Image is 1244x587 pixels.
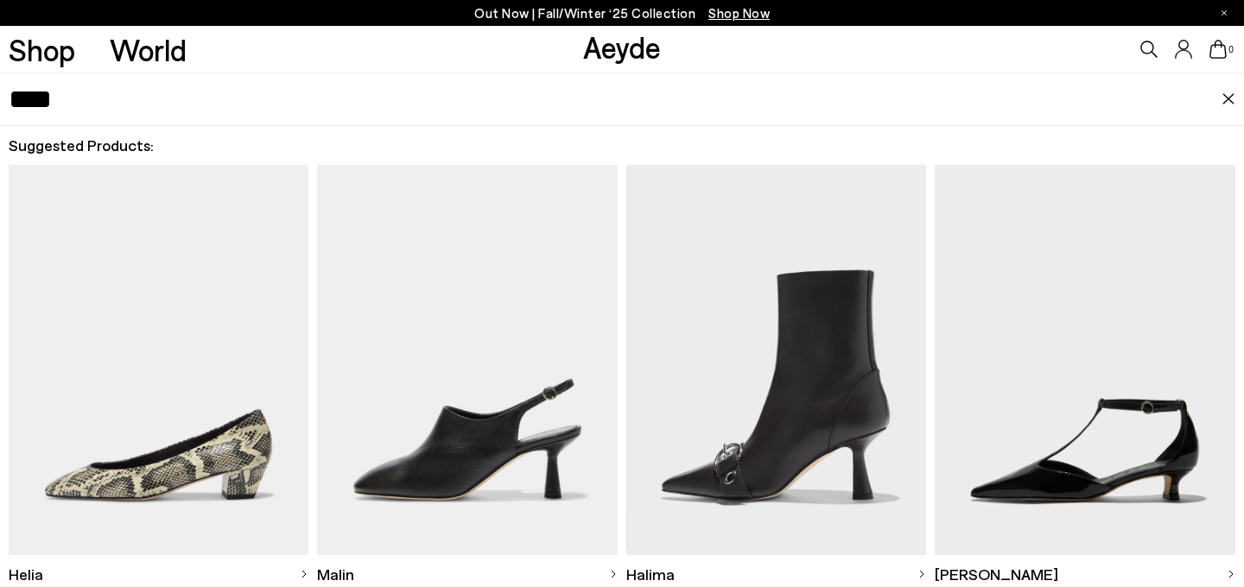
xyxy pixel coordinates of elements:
span: [PERSON_NAME] [935,564,1058,585]
img: svg%3E [1227,570,1235,578]
img: svg%3E [917,570,926,578]
img: Descriptive text [9,165,309,554]
img: Descriptive text [626,165,927,554]
img: svg%3E [609,570,618,578]
span: Helia [9,564,43,585]
a: Aeyde [583,28,661,65]
span: 0 [1227,45,1235,54]
span: Navigate to /collections/new-in [708,5,770,21]
a: 0 [1209,40,1227,59]
a: Shop [9,35,75,65]
img: Descriptive text [317,165,618,554]
p: Out Now | Fall/Winter ‘25 Collection [474,3,770,24]
h2: Suggested Products: [9,135,1235,156]
img: close.svg [1222,93,1235,105]
img: svg%3E [300,570,308,578]
span: Malin [317,564,354,585]
img: Descriptive text [935,165,1235,554]
span: Halima [626,564,675,585]
a: World [110,35,187,65]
